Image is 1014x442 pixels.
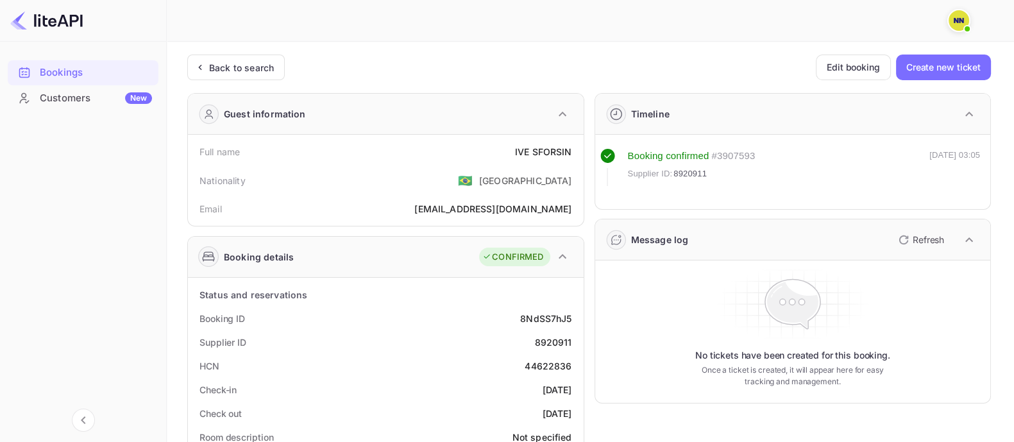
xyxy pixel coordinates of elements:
div: Booking ID [199,312,245,325]
div: Check out [199,407,242,420]
div: Booking confirmed [628,149,709,164]
a: Bookings [8,60,158,84]
div: [DATE] 03:05 [929,149,980,186]
div: Message log [631,233,689,246]
div: New [125,92,152,104]
img: N/A N/A [949,10,969,31]
div: Bookings [40,65,152,80]
span: 8920911 [673,167,707,180]
span: Supplier ID: [628,167,673,180]
div: 44622836 [525,359,571,373]
div: Status and reservations [199,288,307,302]
img: LiteAPI logo [10,10,83,31]
div: [EMAIL_ADDRESS][DOMAIN_NAME] [414,202,571,216]
div: [GEOGRAPHIC_DATA] [479,174,572,187]
span: United States [458,169,473,192]
div: [DATE] [543,383,572,396]
button: Create new ticket [896,55,991,80]
div: IVE SFORSIN [515,145,572,158]
div: # 3907593 [711,149,755,164]
button: Collapse navigation [72,409,95,432]
p: Refresh [913,233,944,246]
button: Edit booking [816,55,891,80]
div: Email [199,202,222,216]
div: 8NdSS7hJ5 [520,312,571,325]
p: Once a ticket is created, it will appear here for easy tracking and management. [687,364,899,387]
div: Nationality [199,174,246,187]
button: Refresh [891,230,949,250]
div: Timeline [631,107,670,121]
div: Back to search [209,61,274,74]
div: Full name [199,145,240,158]
div: HCN [199,359,219,373]
p: No tickets have been created for this booking. [695,349,890,362]
div: Customers [40,91,152,106]
div: Booking details [224,250,294,264]
div: [DATE] [543,407,572,420]
div: 8920911 [534,336,571,349]
div: CustomersNew [8,86,158,111]
div: CONFIRMED [482,251,543,264]
div: Bookings [8,60,158,85]
a: CustomersNew [8,86,158,110]
div: Supplier ID [199,336,246,349]
div: Guest information [224,107,306,121]
div: Check-in [199,383,237,396]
